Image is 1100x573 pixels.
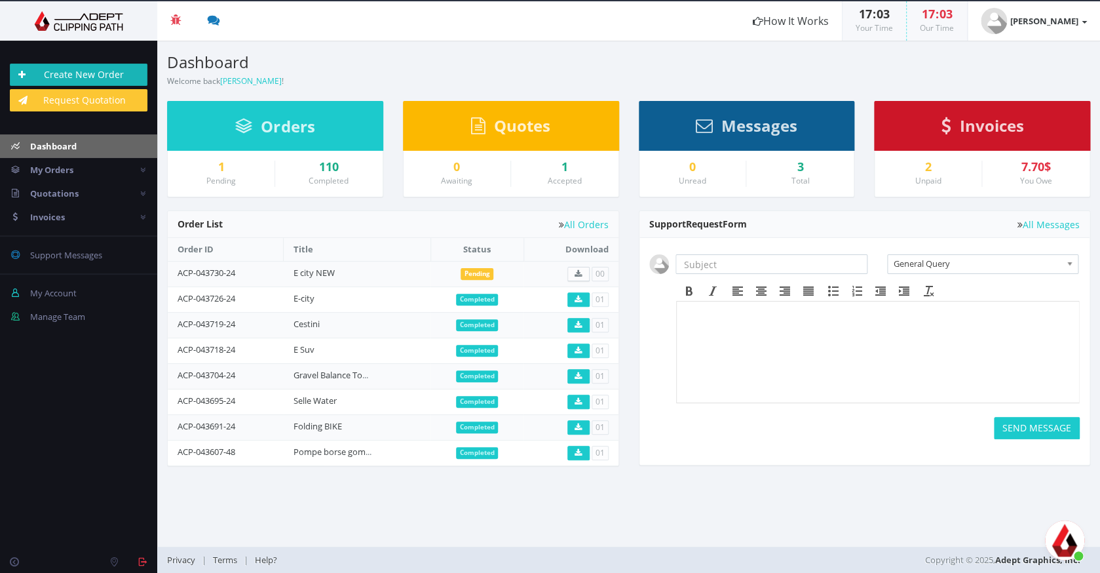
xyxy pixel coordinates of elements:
small: Completed [309,175,349,186]
a: Create New Order [10,64,147,86]
strong: [PERSON_NAME] [1010,15,1078,27]
div: Bullet list [822,283,845,300]
span: Completed [456,370,499,382]
small: Total [791,175,809,186]
span: Orders [261,115,314,137]
span: My Account [30,287,77,299]
div: 7.70$ [992,161,1080,174]
span: Messages [721,115,797,136]
a: ACP-043704-24 [178,369,235,381]
a: Request Quotation [10,89,147,111]
th: Status [430,238,523,261]
a: Messages [696,123,797,134]
span: Request [686,218,723,230]
small: Unpaid [915,175,941,186]
a: E city NEW [294,267,335,279]
span: Quotations [30,188,79,199]
span: Invoices [959,115,1023,136]
span: Quotes [494,115,550,136]
th: Title [284,238,431,261]
small: Your Time [856,22,893,33]
th: Order ID [168,238,284,261]
a: Orders [235,123,314,135]
a: ACP-043719-24 [178,318,235,330]
span: Order List [178,218,223,230]
a: 110 [285,161,373,174]
a: How It Works [740,1,842,41]
a: [PERSON_NAME] [968,1,1100,41]
a: E-city [294,292,314,304]
small: You Owe [1020,175,1052,186]
a: ACP-043695-24 [178,395,235,406]
a: Aprire la chat [1045,521,1084,560]
a: Gravel Balance Touring [294,369,383,381]
div: Clear formatting [917,283,941,300]
span: : [872,6,877,22]
span: Completed [456,422,499,433]
a: ACP-043691-24 [178,420,235,432]
a: 2 [884,161,972,174]
span: Completed [456,345,499,357]
a: Terms [206,554,244,566]
small: Our Time [920,22,954,33]
small: Unread [679,175,706,186]
div: Increase indent [892,283,916,300]
a: 1 [178,161,265,174]
a: 0 [649,161,736,174]
div: 3 [756,161,844,174]
span: Manage Team [30,311,85,323]
span: Support Messages [30,249,102,261]
a: Quotes [471,123,550,134]
iframe: Rich Text Area. Press ALT-F9 for menu. Press ALT-F10 for toolbar. Press ALT-0 for help [677,302,1079,403]
div: Italic [701,283,725,300]
img: user_default.jpg [649,254,669,274]
div: 0 [413,161,501,174]
div: Align right [773,283,797,300]
span: Completed [456,319,499,331]
span: Invoices [30,211,65,223]
span: Completed [456,294,499,306]
a: ACP-043607-48 [178,446,235,458]
a: 1 [521,161,609,174]
span: 17 [922,6,935,22]
div: Justify [797,283,820,300]
input: Subject [675,254,868,274]
span: General Query [893,255,1061,272]
button: SEND MESSAGE [994,417,1080,439]
a: Adept Graphics, Inc. [995,554,1080,566]
a: E Suv [294,344,314,355]
div: Bold [677,283,701,300]
small: Pending [206,175,236,186]
span: 17 [859,6,872,22]
span: Completed [456,396,499,408]
span: 03 [939,6,953,22]
a: Help? [248,554,284,566]
a: Folding BIKE [294,420,342,432]
small: Accepted [548,175,582,186]
img: Adept Graphics [10,11,147,31]
a: All Messages [1017,220,1080,229]
span: : [935,6,939,22]
a: Invoices [941,123,1023,134]
div: Align left [726,283,749,300]
span: Support Form [649,218,747,230]
a: Privacy [167,554,202,566]
div: | | [167,547,782,573]
a: ACP-043718-24 [178,344,235,355]
a: ACP-043726-24 [178,292,235,304]
small: Welcome back ! [167,75,284,87]
span: Pending [461,268,494,280]
span: Dashboard [30,140,77,152]
span: Copyright © 2025, [925,553,1080,566]
a: All Orders [559,220,609,229]
h3: Dashboard [167,54,619,71]
small: Awaiting [441,175,472,186]
div: Align center [749,283,773,300]
span: 03 [877,6,890,22]
span: My Orders [30,164,73,176]
a: Cestini [294,318,320,330]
